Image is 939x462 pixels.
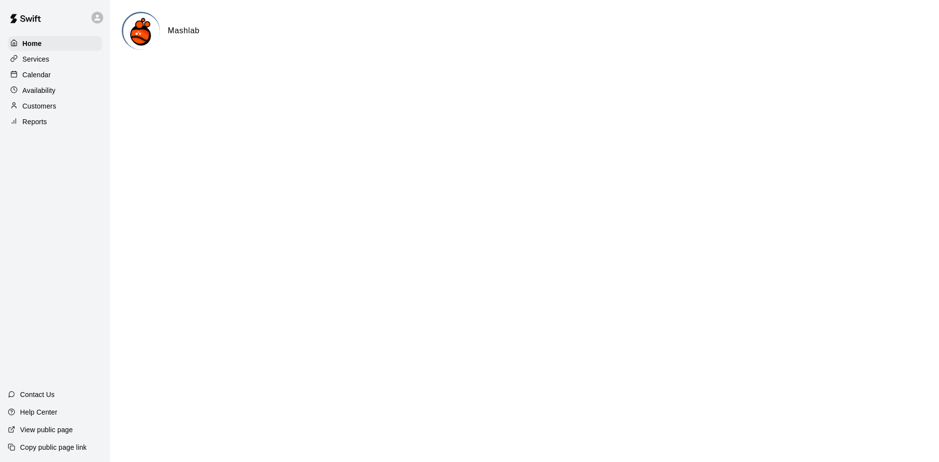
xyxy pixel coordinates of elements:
[123,13,160,50] img: Mashlab logo
[8,99,102,113] a: Customers
[20,390,55,399] p: Contact Us
[20,425,73,435] p: View public page
[22,39,42,48] p: Home
[168,24,200,37] h6: Mashlab
[8,114,102,129] a: Reports
[20,442,87,452] p: Copy public page link
[22,70,51,80] p: Calendar
[22,101,56,111] p: Customers
[22,86,56,95] p: Availability
[20,407,57,417] p: Help Center
[8,83,102,98] a: Availability
[22,54,49,64] p: Services
[22,117,47,127] p: Reports
[8,52,102,66] a: Services
[8,36,102,51] a: Home
[8,67,102,82] a: Calendar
